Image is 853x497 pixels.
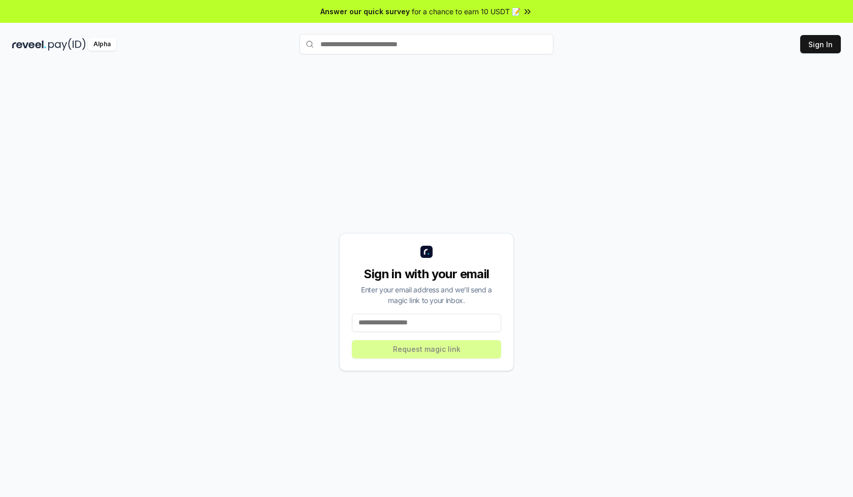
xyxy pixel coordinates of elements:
[88,38,116,51] div: Alpha
[352,266,501,282] div: Sign in with your email
[412,6,520,17] span: for a chance to earn 10 USDT 📝
[48,38,86,51] img: pay_id
[420,246,433,258] img: logo_small
[320,6,410,17] span: Answer our quick survey
[12,38,46,51] img: reveel_dark
[352,284,501,306] div: Enter your email address and we’ll send a magic link to your inbox.
[800,35,841,53] button: Sign In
